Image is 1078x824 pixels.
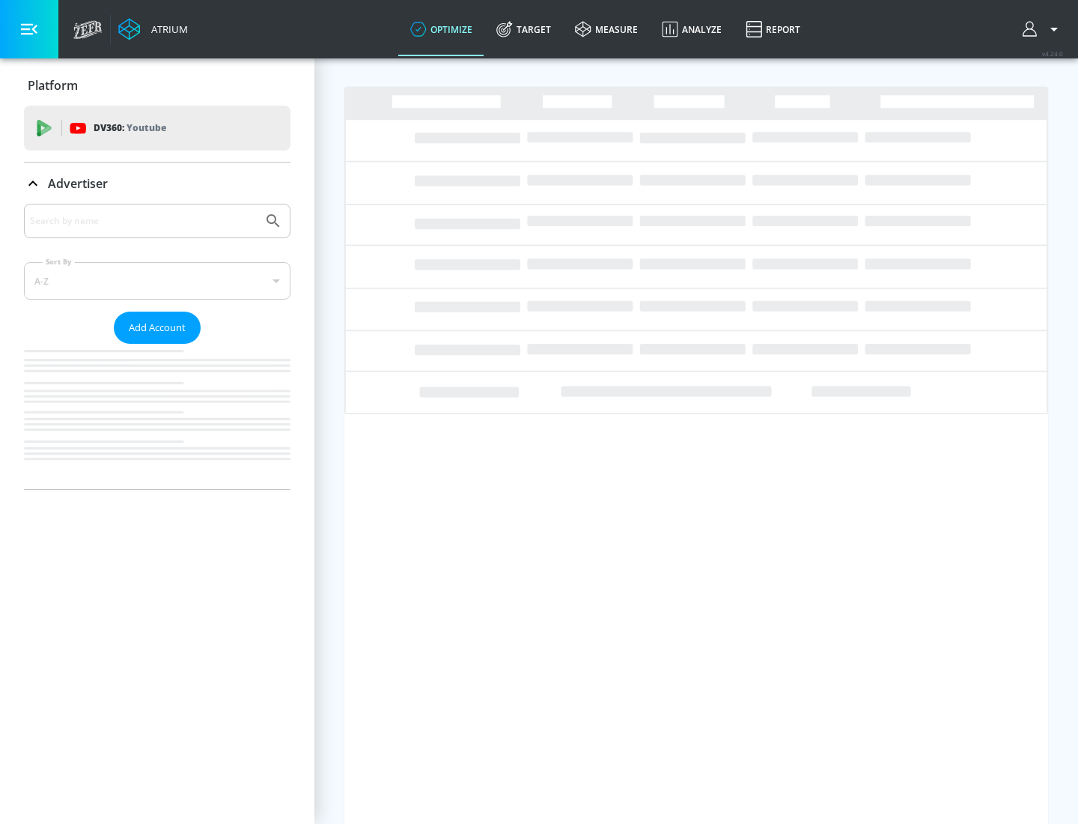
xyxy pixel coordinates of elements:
p: Youtube [127,120,166,136]
p: DV360: [94,120,166,136]
button: Add Account [114,312,201,344]
a: Analyze [650,2,734,56]
div: Advertiser [24,204,290,489]
nav: list of Advertiser [24,344,290,489]
a: Target [484,2,563,56]
a: Report [734,2,812,56]
span: v 4.24.0 [1042,49,1063,58]
label: Sort By [43,257,75,267]
div: A-Z [24,262,290,300]
p: Platform [28,77,78,94]
div: Atrium [145,22,188,36]
div: Platform [24,64,290,106]
a: measure [563,2,650,56]
div: DV360: Youtube [24,106,290,151]
p: Advertiser [48,175,108,192]
span: Add Account [129,319,186,336]
a: Atrium [118,18,188,40]
a: optimize [398,2,484,56]
input: Search by name [30,211,257,231]
div: Advertiser [24,163,290,205]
